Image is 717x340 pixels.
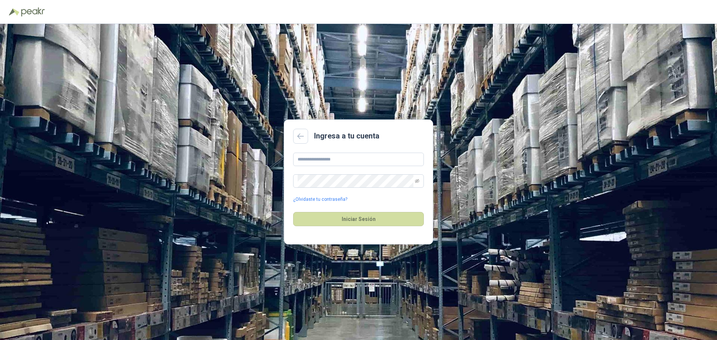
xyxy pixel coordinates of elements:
img: Peakr [21,7,45,16]
span: eye-invisible [415,179,419,183]
h2: Ingresa a tu cuenta [314,130,379,142]
a: ¿Olvidaste tu contraseña? [293,196,347,203]
button: Iniciar Sesión [293,212,424,226]
img: Logo [9,8,19,16]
